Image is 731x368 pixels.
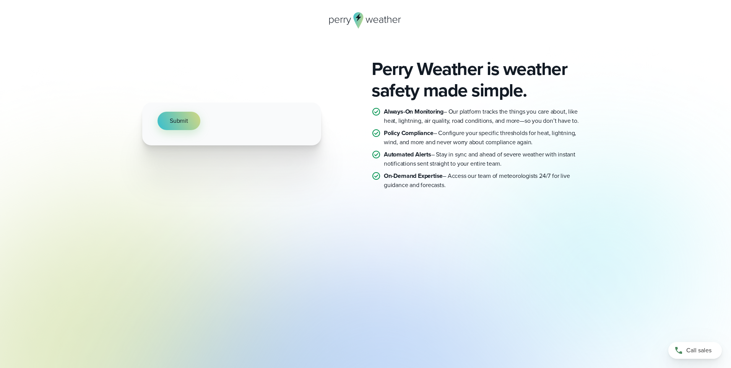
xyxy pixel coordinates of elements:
[686,346,712,355] span: Call sales
[668,342,722,359] a: Call sales
[384,150,431,159] strong: Automated Alerts
[384,107,589,125] p: – Our platform tracks the things you care about, like heat, lightning, air quality, road conditio...
[384,107,443,116] strong: Always-On Monitoring
[384,129,434,137] strong: Policy Compliance
[158,112,200,130] button: Submit
[384,150,589,168] p: – Stay in sync and ahead of severe weather with instant notifications sent straight to your entir...
[384,129,589,147] p: – Configure your specific thresholds for heat, lightning, wind, and more and never worry about co...
[384,171,589,190] p: – Access our team of meteorologists 24/7 for live guidance and forecasts.
[384,171,443,180] strong: On-Demand Expertise
[372,58,589,101] h2: Perry Weather is weather safety made simple.
[170,116,188,125] span: Submit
